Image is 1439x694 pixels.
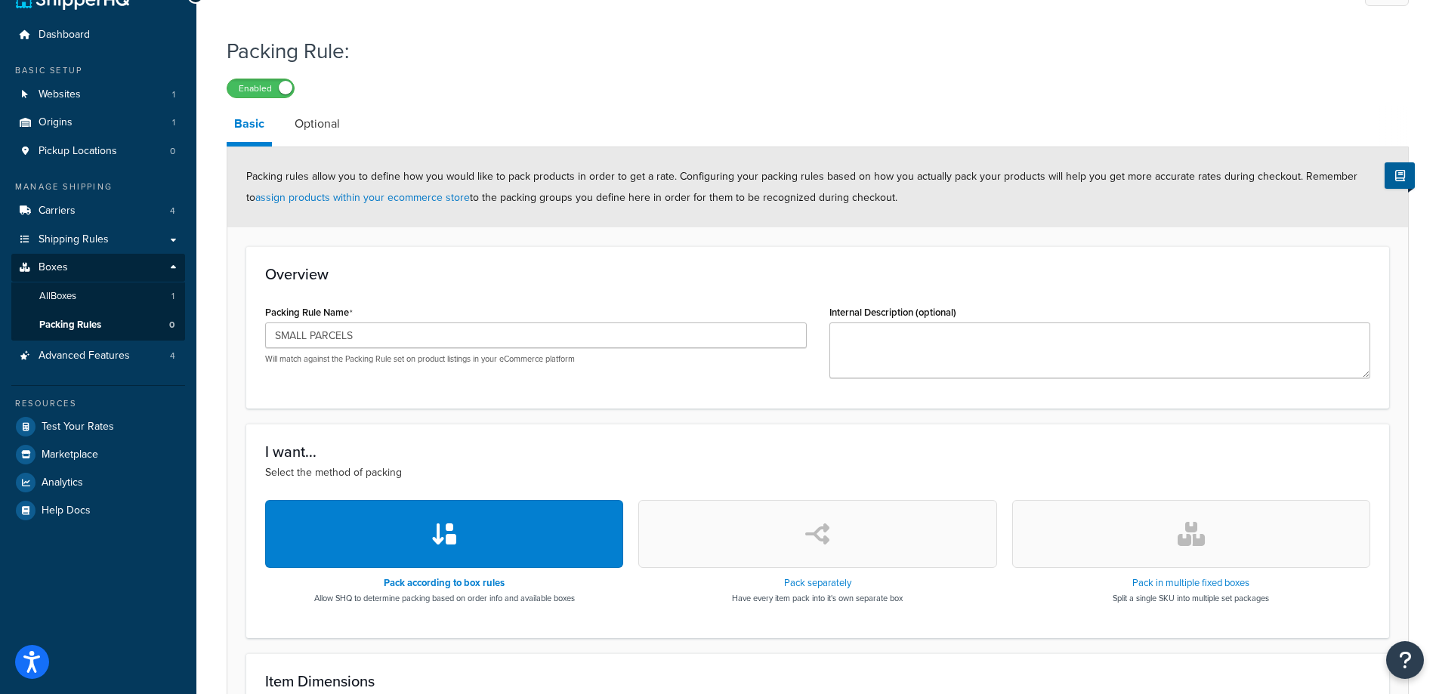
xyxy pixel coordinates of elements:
[1386,641,1424,679] button: Open Resource Center
[314,592,575,604] p: Allow SHQ to determine packing based on order info and available boxes
[265,307,353,319] label: Packing Rule Name
[11,282,185,310] a: AllBoxes1
[42,477,83,489] span: Analytics
[42,421,114,433] span: Test Your Rates
[11,469,185,496] a: Analytics
[1385,162,1415,189] button: Show Help Docs
[265,443,1370,460] h3: I want...
[11,109,185,137] li: Origins
[1113,592,1269,604] p: Split a single SKU into multiple set packages
[172,116,175,129] span: 1
[170,205,175,217] span: 4
[39,205,76,217] span: Carriers
[39,261,68,274] span: Boxes
[11,81,185,109] li: Websites
[171,290,174,303] span: 1
[11,109,185,137] a: Origins1
[11,413,185,440] a: Test Your Rates
[11,81,185,109] a: Websites1
[39,350,130,362] span: Advanced Features
[11,226,185,254] a: Shipping Rules
[829,307,956,318] label: Internal Description (optional)
[39,319,101,332] span: Packing Rules
[732,592,903,604] p: Have every item pack into it's own separate box
[11,64,185,77] div: Basic Setup
[11,197,185,225] a: Carriers4
[11,180,185,193] div: Manage Shipping
[42,504,91,517] span: Help Docs
[11,441,185,468] a: Marketplace
[11,254,185,340] li: Boxes
[11,137,185,165] li: Pickup Locations
[314,578,575,588] h3: Pack according to box rules
[170,350,175,362] span: 4
[287,106,347,142] a: Optional
[169,319,174,332] span: 0
[11,397,185,410] div: Resources
[39,145,117,158] span: Pickup Locations
[265,353,807,365] p: Will match against the Packing Rule set on product listings in your eCommerce platform
[39,290,76,303] span: All Boxes
[732,578,903,588] h3: Pack separately
[11,311,185,339] li: Packing Rules
[227,79,294,97] label: Enabled
[246,168,1357,205] span: Packing rules allow you to define how you would like to pack products in order to get a rate. Con...
[39,233,109,246] span: Shipping Rules
[11,311,185,339] a: Packing Rules0
[255,190,470,205] a: assign products within your ecommerce store
[11,342,185,370] li: Advanced Features
[227,106,272,147] a: Basic
[11,21,185,49] a: Dashboard
[11,497,185,524] a: Help Docs
[227,36,1390,66] h1: Packing Rule:
[11,342,185,370] a: Advanced Features4
[11,197,185,225] li: Carriers
[11,137,185,165] a: Pickup Locations0
[39,116,73,129] span: Origins
[39,88,81,101] span: Websites
[265,266,1370,282] h3: Overview
[1113,578,1269,588] h3: Pack in multiple fixed boxes
[42,449,98,461] span: Marketplace
[170,145,175,158] span: 0
[39,29,90,42] span: Dashboard
[11,254,185,282] a: Boxes
[265,464,1370,481] p: Select the method of packing
[172,88,175,101] span: 1
[265,673,1370,689] h3: Item Dimensions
